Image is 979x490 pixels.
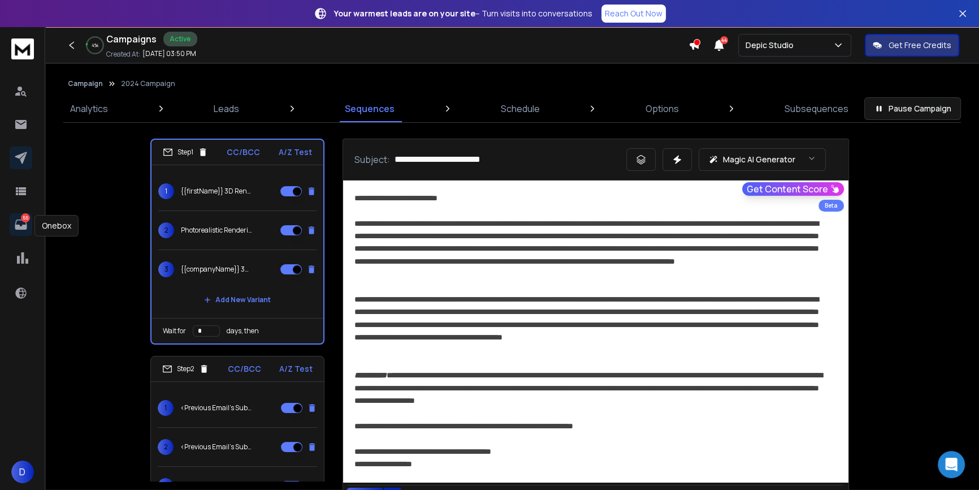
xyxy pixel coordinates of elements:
button: D [11,461,34,483]
p: Leads [214,102,239,115]
p: {{firstName}} 3D Renders? [181,187,253,196]
button: Add New Variant [195,289,280,311]
span: 3 [158,261,174,277]
strong: Your warmest leads are on your site [334,8,475,19]
span: 1 [158,183,174,199]
p: Options [646,102,679,115]
p: <Previous Email's Subject> [180,442,253,452]
a: 55 [10,213,32,236]
p: A/Z Test [279,363,313,375]
p: Schedule [501,102,540,115]
p: Created At: [106,50,140,59]
a: Sequences [338,95,401,122]
a: Subsequences [778,95,855,122]
div: Open Intercom Messenger [938,451,965,478]
p: {{companyName}} 3D Renders [181,265,253,274]
p: Magic AI Generator [723,154,795,165]
div: Active [163,32,197,46]
p: CC/BCC [227,147,260,158]
p: Get Free Credits [889,40,951,51]
h1: Campaigns [106,32,157,46]
p: A/Z Test [279,147,312,158]
p: days, then [227,326,259,336]
p: Wait for [163,326,186,336]
span: 44 [720,36,728,44]
p: – Turn visits into conversations [334,8,592,19]
a: Schedule [494,95,547,122]
p: <Previous Email's Subject> [180,403,253,412]
span: 2 [158,439,174,455]
div: Beta [818,200,844,212]
a: Reach Out Now [601,5,666,23]
p: Photorealistic Renderings for {{companyName}} [181,226,253,235]
a: Leads [207,95,246,122]
button: Get Content Score [742,182,844,196]
button: Get Free Credits [865,34,959,57]
p: Subsequences [785,102,848,115]
a: Options [639,95,686,122]
p: 4 % [92,42,98,49]
p: 2024 Campaign [121,79,175,88]
p: Subject: [354,153,390,166]
img: logo [11,38,34,59]
div: Step 2 [162,364,209,374]
p: Depic Studio [746,40,798,51]
div: Onebox [34,215,79,237]
p: Analytics [70,102,108,115]
button: Campaign [68,79,103,88]
a: Analytics [63,95,115,122]
span: 1 [158,400,174,416]
li: Step1CC/BCCA/Z Test1{{firstName}} 3D Renders?2Photorealistic Renderings for {{companyName}}3{{com... [150,139,324,345]
p: CC/BCC [228,363,261,375]
p: Reach Out Now [605,8,662,19]
p: [DATE] 03:50 PM [142,49,196,58]
span: 2 [158,222,174,238]
button: Pause Campaign [864,97,961,120]
p: 55 [21,213,30,222]
div: Step 1 [163,147,208,157]
button: Magic AI Generator [699,148,826,171]
p: Sequences [345,102,395,115]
